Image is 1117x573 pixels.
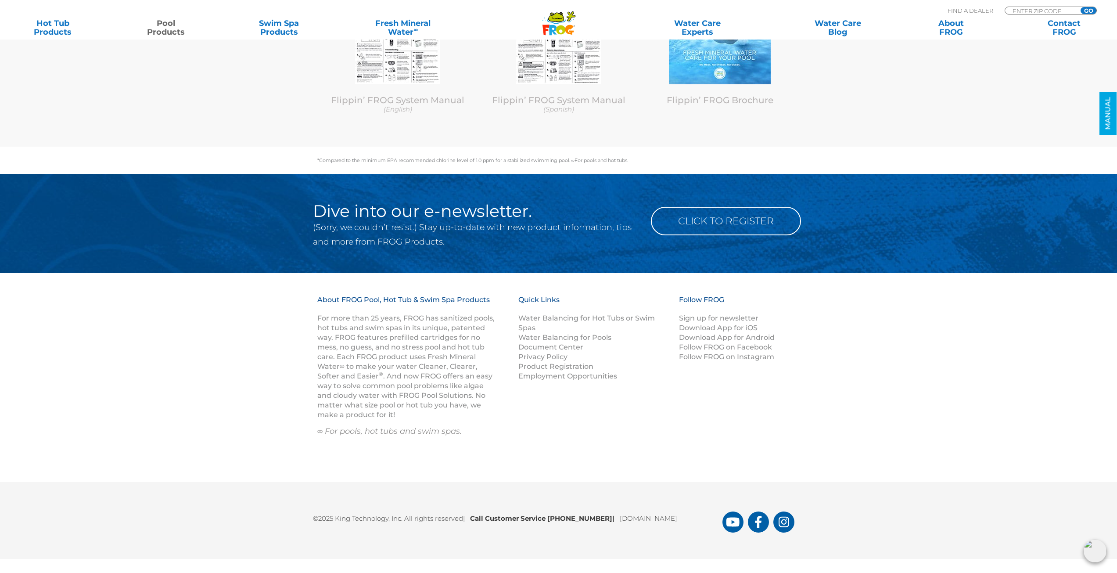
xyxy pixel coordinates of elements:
[518,343,583,351] a: Document Center
[679,295,789,314] h3: Follow FROG
[679,343,772,351] a: Follow FROG on Facebook
[317,158,800,163] p: *Compared to the minimum EPA recommended chlorine level of 1.0 ppm for a stabilized swimming pool...
[518,362,593,371] a: Product Registration
[348,19,458,36] a: Fresh MineralWater∞
[651,207,801,235] a: Click to Register
[543,105,574,113] em: (Spanish)
[463,514,465,523] span: |
[518,333,611,342] a: Water Balancing for Pools
[1020,19,1108,36] a: ContactFROG
[235,19,323,36] a: Swim SpaProducts
[679,333,775,342] a: Download App for Android
[679,353,774,361] a: Follow FROG on Instagram
[324,95,472,114] a: Flippin’ FROG System Manual (English)
[313,220,638,249] p: (Sorry, we couldn’t resist.) Stay up-to-date with new product information, tips and more from FRO...
[667,95,773,105] a: Flippin’ FROG Brochure
[1099,92,1117,135] a: MANUAL
[612,514,614,523] span: |
[518,372,617,380] a: Employment Opportunities
[9,19,97,36] a: Hot TubProducts
[626,19,769,36] a: Water CareExperts
[907,19,995,36] a: AboutFROG
[679,324,758,332] a: Download App for iOS
[620,514,677,523] a: [DOMAIN_NAME]
[773,512,794,533] a: FROG Products Instagram Page
[317,426,462,436] em: ∞ For pools, hot tubs and swim spas.
[384,105,412,113] em: (English)
[379,371,383,377] sup: ®
[485,95,633,114] a: Flippin’ FROG System Manual (Spanish)
[748,512,769,533] a: FROG Products Facebook Page
[948,7,993,14] p: Find A Dealer
[518,353,567,361] a: Privacy Policy
[722,512,743,533] a: FROG Products You Tube Page
[317,295,496,314] h3: About FROG Pool, Hot Tub & Swim Spa Products
[679,314,758,322] a: Sign up for newsletter
[1081,7,1096,14] input: GO
[518,314,655,332] a: Water Balancing for Hot Tubs or Swim Spas
[317,314,496,420] p: For more than 25 years, FROG has sanitized pools, hot tubs and swim spas in its unique, patented ...
[122,19,210,36] a: PoolProducts
[518,295,668,314] h3: Quick Links
[794,19,882,36] a: Water CareBlog
[313,508,722,524] p: ©2025 King Technology, Inc. All rights reserved
[313,202,638,220] h2: Dive into our e-newsletter.
[470,514,620,523] b: Call Customer Service [PHONE_NUMBER]
[1012,7,1071,14] input: Zip Code Form
[1084,540,1106,562] img: openIcon
[413,26,418,33] sup: ∞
